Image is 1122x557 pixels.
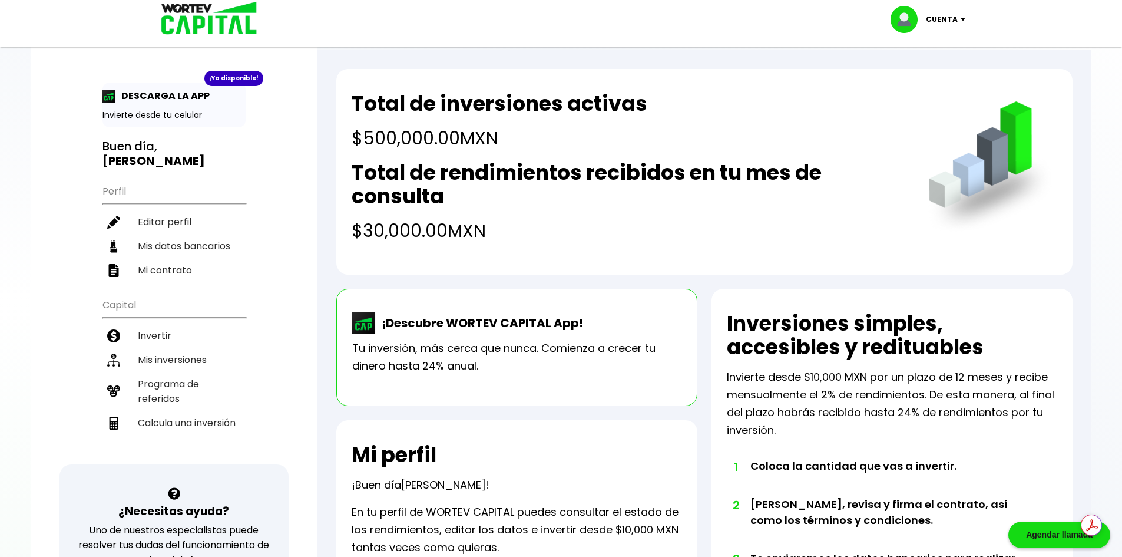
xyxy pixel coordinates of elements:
[401,477,486,492] span: [PERSON_NAME]
[102,372,246,411] a: Programa de referidos
[107,264,120,277] img: contrato-icon.f2db500c.svg
[352,503,682,556] p: En tu perfil de WORTEV CAPITAL puedes consultar el estado de los rendimientos, editar los datos e...
[102,324,246,348] a: Invertir
[102,258,246,282] a: Mi contrato
[204,71,263,86] div: ¡Ya disponible!
[727,368,1057,439] p: Invierte desde $10,000 MXN por un plazo de 12 meses y recibe mensualmente el 2% de rendimientos. ...
[352,217,905,244] h4: $30,000.00 MXN
[958,18,974,21] img: icon-down
[750,458,1024,496] li: Coloca la cantidad que vas a invertir.
[118,503,229,520] h3: ¿Necesitas ayuda?
[1008,522,1110,548] div: Agendar llamada
[352,340,681,375] p: Tu inversión, más cerca que nunca. Comienza a crecer tu dinero hasta 24% anual.
[750,496,1024,551] li: [PERSON_NAME], revisa y firma el contrato, así como los términos y condiciones.
[102,178,246,282] ul: Perfil
[102,109,246,121] p: Invierte desde tu celular
[107,216,120,229] img: editar-icon.952d3147.svg
[733,496,739,514] span: 2
[102,139,246,169] h3: Buen día,
[107,354,120,367] img: inversiones-icon.6695dc30.svg
[727,312,1057,359] h2: Inversiones simples, accesibles y redituables
[352,476,489,494] p: ¡Buen día !
[102,348,246,372] a: Mis inversiones
[352,312,376,334] img: wortev-capital-app-icon
[102,411,246,435] a: Calcula una inversión
[352,161,905,208] h2: Total de rendimientos recibidos en tu mes de consulta
[107,417,120,430] img: calculadora-icon.17d418c4.svg
[107,329,120,342] img: invertir-icon.b3b967d7.svg
[102,210,246,234] a: Editar perfil
[352,92,647,116] h2: Total de inversiones activas
[102,153,205,169] b: [PERSON_NAME]
[926,11,958,28] p: Cuenta
[352,125,647,151] h4: $500,000.00 MXN
[102,292,246,464] ul: Capital
[107,240,120,253] img: datos-icon.10cf9172.svg
[891,6,926,33] img: profile-image
[102,90,115,103] img: app-icon
[376,314,583,332] p: ¡Descubre WORTEV CAPITAL App!
[115,88,210,103] p: DESCARGA LA APP
[924,101,1057,235] img: grafica.516fef24.png
[733,458,739,476] span: 1
[352,443,436,467] h2: Mi perfil
[102,234,246,258] a: Mis datos bancarios
[107,385,120,398] img: recomiendanos-icon.9b8e9327.svg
